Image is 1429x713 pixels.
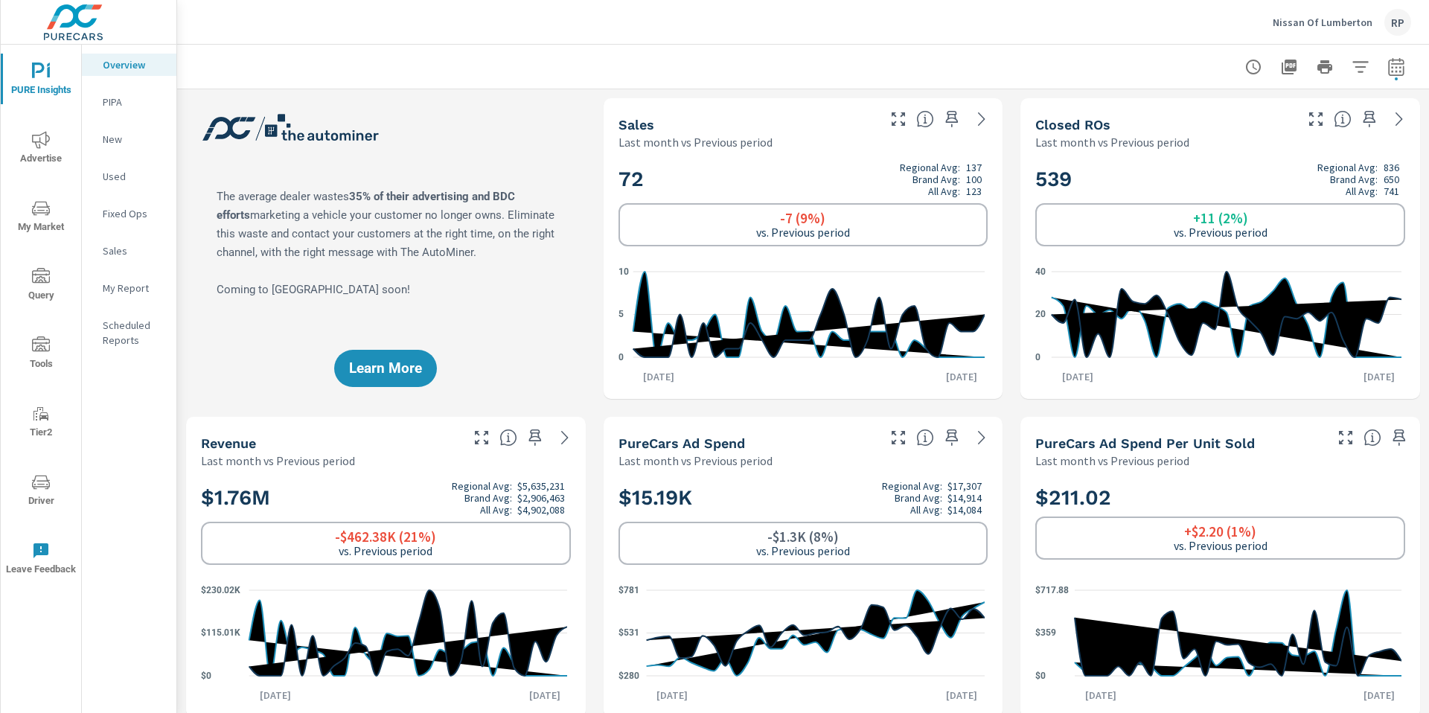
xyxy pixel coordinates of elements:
[618,266,629,277] text: 10
[82,128,176,150] div: New
[1035,585,1069,595] text: $717.88
[1304,107,1328,131] button: Make Fullscreen
[5,268,77,304] span: Query
[1346,52,1375,82] button: Apply Filters
[1035,628,1056,639] text: $359
[1174,226,1267,239] p: vs. Previous period
[1346,185,1378,197] p: All Avg:
[936,688,988,703] p: [DATE]
[103,169,164,184] p: Used
[499,429,517,447] span: Total sales revenue over the selected date range. [Source: This data is sourced from the dealer’s...
[5,336,77,373] span: Tools
[947,480,982,492] p: $17,307
[82,314,176,351] div: Scheduled Reports
[756,544,850,557] p: vs. Previous period
[523,426,547,450] span: Save this to your personalized report
[201,671,211,681] text: $0
[618,435,745,451] h5: PureCars Ad Spend
[339,544,432,557] p: vs. Previous period
[1317,162,1378,173] p: Regional Avg:
[966,173,982,185] p: 100
[1035,485,1405,511] h2: $211.02
[103,95,164,109] p: PIPA
[947,504,982,516] p: $14,084
[1035,452,1189,470] p: Last month vs Previous period
[5,542,77,578] span: Leave Feedback
[895,492,942,504] p: Brand Avg:
[900,162,960,173] p: Regional Avg:
[103,243,164,258] p: Sales
[1330,173,1378,185] p: Brand Avg:
[5,63,77,99] span: PURE Insights
[936,369,988,384] p: [DATE]
[103,57,164,72] p: Overview
[5,199,77,236] span: My Market
[886,107,910,131] button: Make Fullscreen
[767,529,839,544] h6: -$1.3K (8%)
[618,452,773,470] p: Last month vs Previous period
[201,480,571,516] h2: $1.76M
[646,688,698,703] p: [DATE]
[1364,429,1381,447] span: Average cost of advertising per each vehicle sold at the dealer over the selected date range. The...
[618,117,654,132] h5: Sales
[1387,426,1411,450] span: Save this to your personalized report
[103,318,164,348] p: Scheduled Reports
[916,429,934,447] span: Total cost of media for all PureCars channels for the selected dealership group over the selected...
[517,504,565,516] p: $4,902,088
[1174,539,1267,552] p: vs. Previous period
[618,162,988,197] h2: 72
[1052,369,1104,384] p: [DATE]
[618,480,988,516] h2: $15.19K
[452,480,512,492] p: Regional Avg:
[103,206,164,221] p: Fixed Ops
[618,133,773,151] p: Last month vs Previous period
[103,281,164,295] p: My Report
[1075,688,1127,703] p: [DATE]
[1353,369,1405,384] p: [DATE]
[928,185,960,197] p: All Avg:
[82,240,176,262] div: Sales
[940,426,964,450] span: Save this to your personalized report
[249,688,301,703] p: [DATE]
[5,473,77,510] span: Driver
[912,173,960,185] p: Brand Avg:
[618,352,624,362] text: 0
[1387,107,1411,131] a: See more details in report
[1353,688,1405,703] p: [DATE]
[1384,162,1399,173] p: 836
[1384,185,1399,197] p: 741
[1035,117,1110,132] h5: Closed ROs
[756,226,850,239] p: vs. Previous period
[1,45,81,592] div: nav menu
[517,480,565,492] p: $5,635,231
[1273,16,1372,29] p: Nissan Of Lumberton
[633,369,685,384] p: [DATE]
[335,529,436,544] h6: -$462.38K (21%)
[82,202,176,225] div: Fixed Ops
[82,277,176,299] div: My Report
[618,671,639,681] text: $280
[886,426,910,450] button: Make Fullscreen
[519,688,571,703] p: [DATE]
[82,91,176,113] div: PIPA
[1035,352,1040,362] text: 0
[1035,671,1046,681] text: $0
[201,585,240,595] text: $230.02K
[201,435,256,451] h5: Revenue
[82,165,176,188] div: Used
[480,504,512,516] p: All Avg:
[5,131,77,167] span: Advertise
[1384,9,1411,36] div: RP
[1334,426,1358,450] button: Make Fullscreen
[618,310,624,320] text: 5
[966,185,982,197] p: 123
[349,362,422,375] span: Learn More
[882,480,942,492] p: Regional Avg:
[201,628,240,639] text: $115.01K
[1035,435,1255,451] h5: PureCars Ad Spend Per Unit Sold
[1381,52,1411,82] button: Select Date Range
[1035,266,1046,277] text: 40
[970,426,994,450] a: See more details in report
[464,492,512,504] p: Brand Avg:
[1274,52,1304,82] button: "Export Report to PDF"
